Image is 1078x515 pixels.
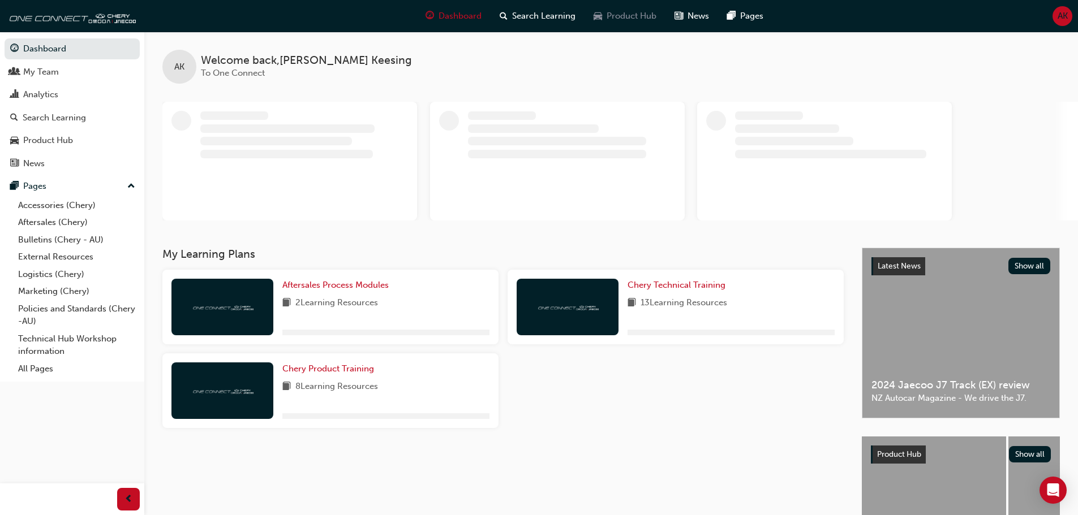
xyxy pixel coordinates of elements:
span: book-icon [282,380,291,394]
a: External Resources [14,248,140,266]
button: Pages [5,176,140,197]
a: My Team [5,62,140,83]
span: search-icon [500,9,508,23]
span: Aftersales Process Modules [282,280,389,290]
img: oneconnect [536,301,599,312]
a: guage-iconDashboard [416,5,491,28]
div: Open Intercom Messenger [1040,477,1067,504]
img: oneconnect [191,301,254,312]
span: Search Learning [512,10,575,23]
span: 13 Learning Resources [641,296,727,310]
span: Welcome back , [PERSON_NAME] Keesing [201,54,412,67]
span: news-icon [10,159,19,169]
a: Product Hub [5,130,140,151]
div: Product Hub [23,134,73,147]
span: car-icon [10,136,19,146]
span: book-icon [282,296,291,310]
span: book-icon [628,296,636,310]
span: guage-icon [426,9,434,23]
a: Latest NewsShow all [871,257,1050,275]
span: Chery Product Training [282,363,374,374]
div: News [23,157,45,170]
span: Latest News [878,261,921,271]
span: 2 Learning Resources [295,296,378,310]
a: car-iconProduct Hub [585,5,665,28]
img: oneconnect [191,385,254,396]
div: Pages [23,180,46,193]
img: oneconnect [6,5,136,27]
button: DashboardMy TeamAnalyticsSearch LearningProduct HubNews [5,36,140,176]
a: search-iconSearch Learning [491,5,585,28]
a: Accessories (Chery) [14,197,140,214]
span: NZ Autocar Magazine - We drive the J7. [871,392,1050,405]
span: 2024 Jaecoo J7 Track (EX) review [871,379,1050,392]
button: AK [1053,6,1072,26]
span: pages-icon [727,9,736,23]
span: pages-icon [10,181,19,192]
span: Product Hub [607,10,656,23]
a: Marketing (Chery) [14,283,140,300]
span: guage-icon [10,44,19,54]
span: Chery Technical Training [628,280,725,290]
span: To One Connect [201,68,265,78]
a: news-iconNews [665,5,718,28]
a: Aftersales Process Modules [282,279,393,292]
span: AK [174,60,184,73]
span: News [688,10,709,23]
span: news-icon [675,9,683,23]
span: prev-icon [124,492,133,507]
a: Aftersales (Chery) [14,214,140,231]
span: search-icon [10,113,18,123]
span: 8 Learning Resources [295,380,378,394]
button: Show all [1009,446,1051,462]
button: Show all [1008,258,1051,274]
span: car-icon [594,9,602,23]
a: Analytics [5,84,140,105]
a: Logistics (Chery) [14,266,140,283]
div: Analytics [23,88,58,101]
span: Dashboard [439,10,482,23]
a: Search Learning [5,107,140,128]
a: Chery Product Training [282,362,379,375]
a: Dashboard [5,38,140,59]
a: All Pages [14,360,140,378]
span: chart-icon [10,90,19,100]
a: Chery Technical Training [628,279,730,292]
span: Product Hub [877,449,921,459]
a: News [5,153,140,174]
a: Policies and Standards (Chery -AU) [14,300,140,330]
a: Bulletins (Chery - AU) [14,231,140,249]
a: Technical Hub Workshop information [14,330,140,360]
a: pages-iconPages [718,5,772,28]
h3: My Learning Plans [162,248,844,261]
span: AK [1058,10,1068,23]
span: Pages [740,10,763,23]
span: people-icon [10,67,19,77]
a: Product HubShow all [871,445,1051,464]
div: My Team [23,66,59,79]
span: up-icon [127,179,135,194]
a: Latest NewsShow all2024 Jaecoo J7 Track (EX) reviewNZ Autocar Magazine - We drive the J7. [862,248,1060,418]
div: Search Learning [23,111,86,124]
